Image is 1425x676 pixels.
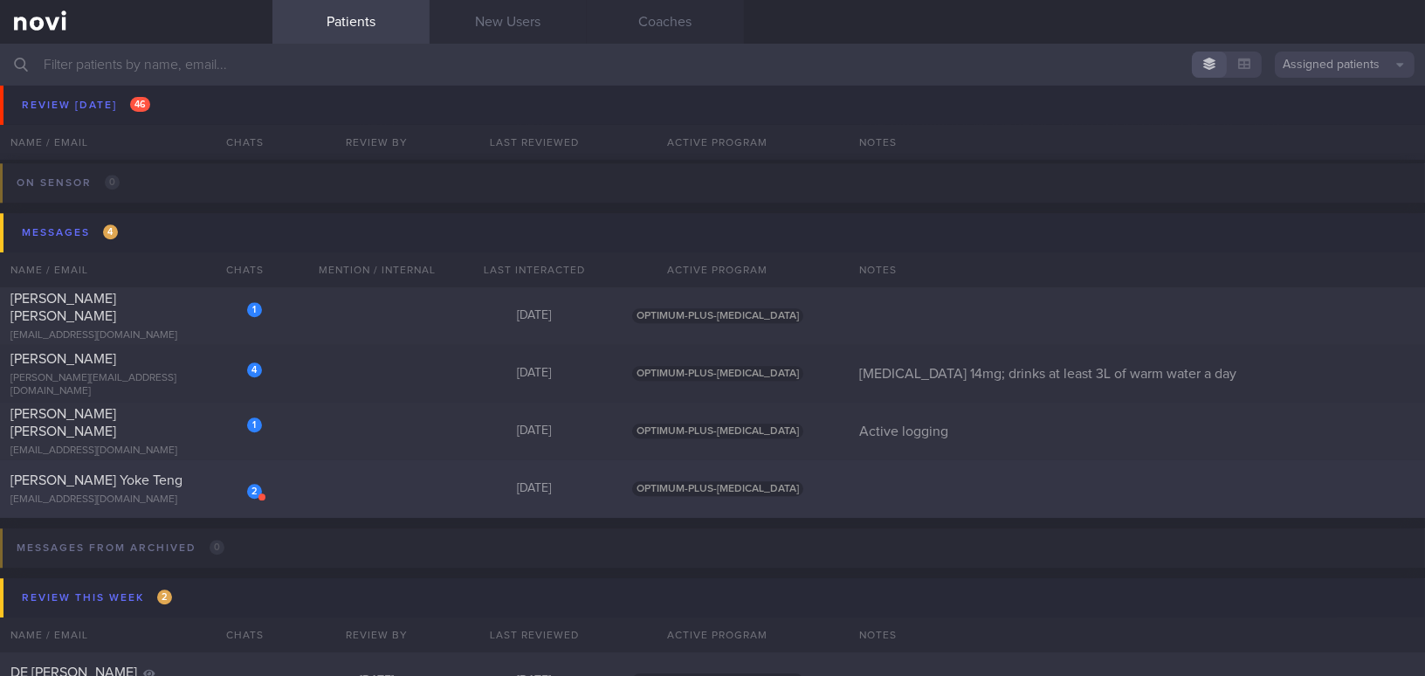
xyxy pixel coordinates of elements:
[157,590,172,604] span: 2
[10,407,116,438] span: [PERSON_NAME] [PERSON_NAME]
[632,366,803,381] span: OPTIMUM-PLUS-[MEDICAL_DATA]
[849,617,1425,652] div: Notes
[456,252,613,287] div: Last Interacted
[299,116,456,132] div: [DATE]
[299,617,456,652] div: Review By
[1275,52,1415,78] button: Assigned patients
[10,352,116,366] span: [PERSON_NAME]
[17,221,122,245] div: Messages
[849,115,1425,133] div: Coaching until [DEMOGRAPHIC_DATA]; DOB [DEMOGRAPHIC_DATA]
[247,484,262,499] div: 2
[613,252,823,287] div: Active Program
[247,417,262,432] div: 1
[456,366,613,382] div: [DATE]
[10,128,262,141] div: [EMAIL_ADDRESS][DOMAIN_NAME]
[103,224,118,239] span: 4
[456,424,613,439] div: [DATE]
[17,586,176,610] div: Review this week
[203,617,272,652] div: Chats
[299,252,456,287] div: Mention / Internal
[10,292,116,323] span: [PERSON_NAME] [PERSON_NAME]
[456,116,613,132] div: [DATE]
[456,481,613,497] div: [DATE]
[203,252,272,287] div: Chats
[10,493,262,507] div: [EMAIL_ADDRESS][DOMAIN_NAME]
[10,473,182,487] span: [PERSON_NAME] Yoke Teng
[105,175,120,190] span: 0
[10,372,262,398] div: [PERSON_NAME][EMAIL_ADDRESS][DOMAIN_NAME]
[849,252,1425,287] div: Notes
[849,423,1425,440] div: Active logging
[456,308,613,324] div: [DATE]
[247,362,262,377] div: 4
[632,424,803,438] span: OPTIMUM-PLUS-[MEDICAL_DATA]
[632,308,803,323] span: OPTIMUM-PLUS-[MEDICAL_DATA]
[210,540,224,555] span: 0
[247,302,262,317] div: 1
[10,108,116,122] span: [PERSON_NAME]
[613,617,823,652] div: Active Program
[12,171,124,195] div: On sensor
[849,365,1425,383] div: [MEDICAL_DATA] 14mg; drinks at least 3L of warm water a day
[12,536,229,560] div: Messages from Archived
[10,329,262,342] div: [EMAIL_ADDRESS][DOMAIN_NAME]
[10,445,262,458] div: [EMAIL_ADDRESS][DOMAIN_NAME]
[632,481,803,496] span: OPTIMUM-PLUS-[MEDICAL_DATA]
[456,617,613,652] div: Last Reviewed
